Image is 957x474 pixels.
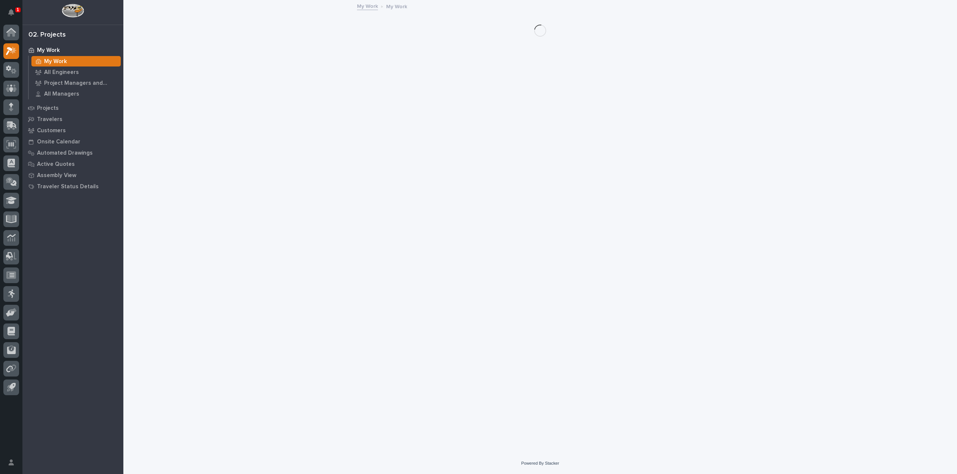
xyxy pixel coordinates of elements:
p: All Engineers [44,69,79,76]
p: All Managers [44,91,79,97]
a: My Work [22,44,123,56]
div: 02. Projects [28,31,66,39]
a: Customers [22,125,123,136]
div: Notifications1 [9,9,19,21]
a: Traveler Status Details [22,181,123,192]
button: Notifications [3,4,19,20]
p: My Work [386,2,407,10]
p: Active Quotes [37,161,75,168]
p: Onsite Calendar [37,139,80,145]
a: Powered By Stacker [521,461,559,465]
p: My Work [44,58,67,65]
a: All Engineers [29,67,123,77]
a: My Work [29,56,123,66]
a: Active Quotes [22,158,123,170]
p: 1 [16,7,19,12]
p: Projects [37,105,59,112]
a: Automated Drawings [22,147,123,158]
p: Traveler Status Details [37,183,99,190]
a: Project Managers and Engineers [29,78,123,88]
p: Travelers [37,116,62,123]
a: Onsite Calendar [22,136,123,147]
p: Customers [37,127,66,134]
p: Project Managers and Engineers [44,80,118,87]
p: My Work [37,47,60,54]
a: My Work [357,1,378,10]
a: Assembly View [22,170,123,181]
img: Workspace Logo [62,4,84,18]
p: Automated Drawings [37,150,93,157]
a: Travelers [22,114,123,125]
p: Assembly View [37,172,76,179]
a: Projects [22,102,123,114]
a: All Managers [29,89,123,99]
